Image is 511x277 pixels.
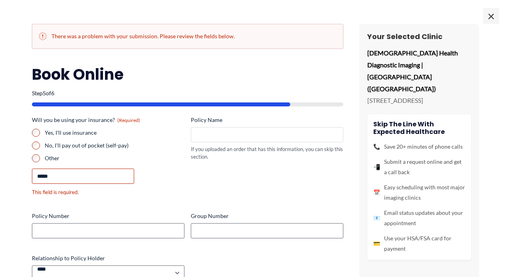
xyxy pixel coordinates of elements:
label: Yes, I'll use insurance [45,129,184,137]
div: If you uploaded an order that has this information, you can skip this section. [191,145,343,160]
div: This field is required. [32,189,184,196]
h4: Skip the line with Expected Healthcare [373,120,465,136]
label: Group Number [191,212,343,220]
span: 📧 [373,213,380,223]
li: Save 20+ minutes of phone calls [373,141,465,152]
span: 📅 [373,187,380,198]
span: 📲 [373,162,380,172]
legend: Will you be using your insurance? [32,116,140,124]
label: Policy Name [191,116,343,124]
span: 6 [51,90,54,96]
label: Policy Number [32,212,184,220]
input: Other Choice, please specify [32,169,134,184]
li: Easy scheduling with most major imaging clinics [373,182,465,203]
li: Submit a request online and get a call back [373,157,465,177]
p: Step of [32,90,343,96]
span: 5 [43,90,46,96]
h3: Your Selected Clinic [367,32,471,41]
p: [DEMOGRAPHIC_DATA] Health Diagnostic Imaging | [GEOGRAPHIC_DATA] ([GEOGRAPHIC_DATA]) [367,47,471,94]
h2: Book Online [32,65,343,84]
label: Other [45,154,184,162]
label: No, I'll pay out of pocket (self-pay) [45,141,184,149]
span: (Required) [117,117,140,123]
li: Email status updates about your appointment [373,208,465,228]
span: 📞 [373,141,380,152]
li: Use your HSA/FSA card for payment [373,233,465,254]
span: × [483,8,499,24]
span: 💳 [373,238,380,249]
h2: There was a problem with your submission. Please review the fields below. [39,32,337,40]
p: [STREET_ADDRESS] [367,94,471,106]
label: Relationship to Policy Holder [32,254,184,262]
